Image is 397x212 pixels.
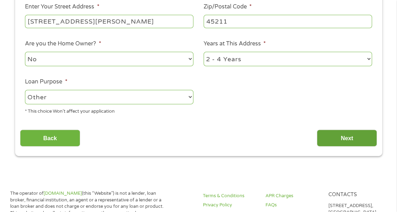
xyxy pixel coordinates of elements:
[25,3,99,11] label: Enter Your Street Address
[25,105,193,115] div: * This choice Won’t affect your application
[204,40,266,48] label: Years at This Address
[20,130,80,147] input: Back
[328,192,383,198] h4: Contacts
[203,202,257,208] a: Privacy Policy
[44,191,82,196] a: [DOMAIN_NAME]
[203,193,257,199] a: Terms & Conditions
[25,78,67,86] label: Loan Purpose
[25,15,193,28] input: 1 Main Street
[317,130,377,147] input: Next
[204,3,252,11] label: Zip/Postal Code
[265,202,320,208] a: FAQs
[265,193,320,199] a: APR Charges
[25,40,101,48] label: Are you the Home Owner?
